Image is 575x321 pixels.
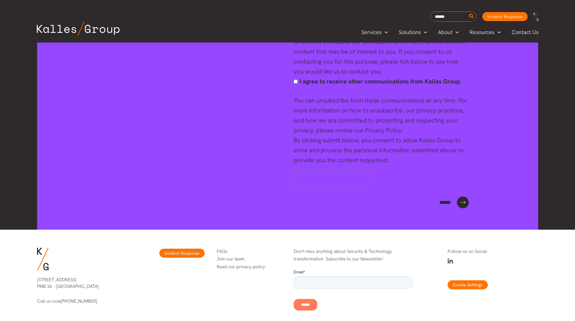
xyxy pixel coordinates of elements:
[448,248,538,256] p: Follow us on Social
[356,28,393,37] a: ServicesMenu Toggle
[448,280,488,289] button: Cookie Settings
[361,28,382,37] span: Services
[356,27,544,37] nav: Primary Site Navigation
[421,28,427,37] span: Menu Toggle
[300,77,469,87] span: I agree to receive other communications from Kalles Group.
[217,256,244,262] a: Join our team
[61,298,97,304] a: [PHONE_NUMBER]
[512,28,538,37] span: Contact Us
[37,22,120,36] img: Kalles Group
[159,249,205,258] a: Incident Response
[470,28,494,37] span: Resources
[37,298,128,305] p: Call us now
[482,12,528,21] a: Incident Response
[294,269,413,321] iframe: Form 0
[506,28,545,37] a: Contact Us
[468,12,475,21] button: Search
[294,96,469,135] div: You can unsubscribe from these communications at any time. For more information on how to unsubsc...
[294,171,371,189] iframe: reCAPTCHA
[452,28,459,37] span: Menu Toggle
[399,28,421,37] span: Solutions
[438,28,452,37] span: About
[294,135,469,165] div: By clicking submit below, you consent to allow Kalles Group to store and process the personal inf...
[494,28,501,37] span: Menu Toggle
[217,264,265,270] a: Read our privacy policy
[393,28,433,37] a: SolutionsMenu Toggle
[217,248,228,254] a: FAQs
[37,276,128,290] p: [STREET_ADDRESS] PMB 26 - [GEOGRAPHIC_DATA]
[294,80,298,83] input: I agree to receive other communications from Kalles Group.
[382,28,388,37] span: Menu Toggle
[464,28,506,37] a: ResourcesMenu Toggle
[433,28,464,37] a: AboutMenu Toggle
[294,248,413,263] p: Don’t miss anything about Security & Technology transformation. Subscribe to our Newsletter!
[37,248,49,270] img: KG-Logo-Signature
